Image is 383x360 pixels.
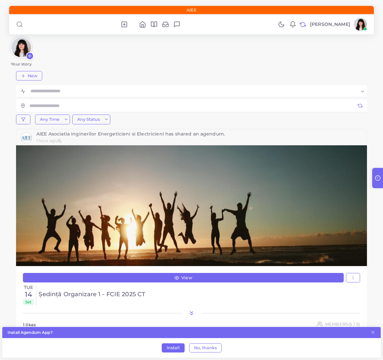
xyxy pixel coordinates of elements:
[160,21,171,28] li: Invitations
[310,21,350,28] p: [PERSON_NAME]
[8,330,53,335] strong: Install Agendum App?
[23,290,34,298] h3: 14
[35,115,70,124] button: Any Time
[23,322,36,329] h6: 1 Likes
[39,291,360,298] a: Ședință Organizare 1 - FCIE 2025 CT
[9,6,374,14] div: AIEE
[171,21,183,28] li: Chat
[162,343,185,352] button: Install
[325,322,360,327] h6: Members
[148,21,160,28] li: Agenda
[72,115,110,124] button: Any Status
[28,74,37,78] span: New
[348,322,360,327] span: (5 / 5)
[23,285,34,290] h6: Tue
[16,71,42,81] button: New
[137,21,148,28] li: Home
[16,115,30,124] button: filter-btn
[181,276,192,280] span: View
[36,132,362,136] div: AIEE Asociatia Inginerilor Energeticieni si Electricieni has shared an agendum.
[23,273,344,283] a: View
[27,85,367,97] div: Search for option
[23,299,34,305] span: Set
[36,138,57,143] small: 1 hour ago
[11,62,31,66] div: Your story
[119,21,130,28] li: New Agendum
[370,328,375,337] button: Close
[189,343,222,352] button: No, thanks
[28,87,358,96] input: Search for option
